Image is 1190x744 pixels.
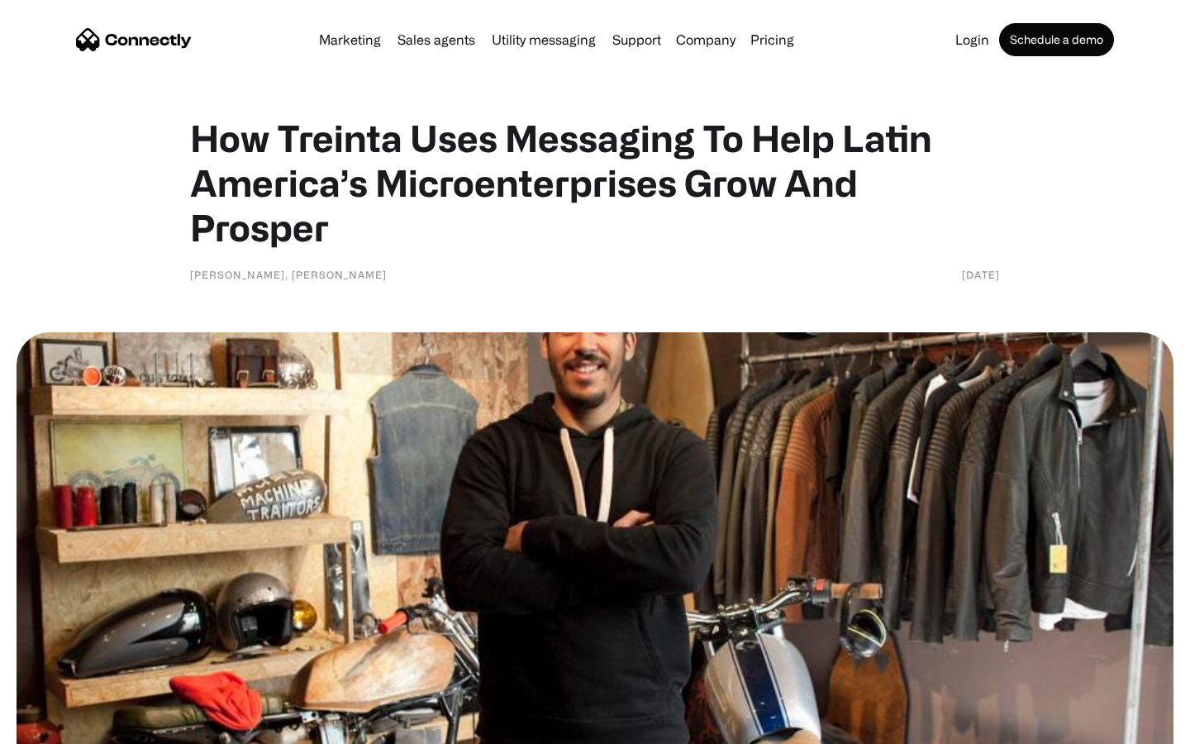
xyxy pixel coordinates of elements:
a: Pricing [744,33,801,46]
aside: Language selected: English [17,715,99,738]
a: Marketing [312,33,388,46]
h1: How Treinta Uses Messaging To Help Latin America’s Microenterprises Grow And Prosper [190,116,1000,250]
div: Company [676,28,735,51]
a: Sales agents [391,33,482,46]
a: Support [606,33,668,46]
a: Utility messaging [485,33,602,46]
a: Schedule a demo [999,23,1114,56]
div: [DATE] [962,266,1000,283]
div: [PERSON_NAME], [PERSON_NAME] [190,266,387,283]
ul: Language list [33,715,99,738]
a: Login [949,33,996,46]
